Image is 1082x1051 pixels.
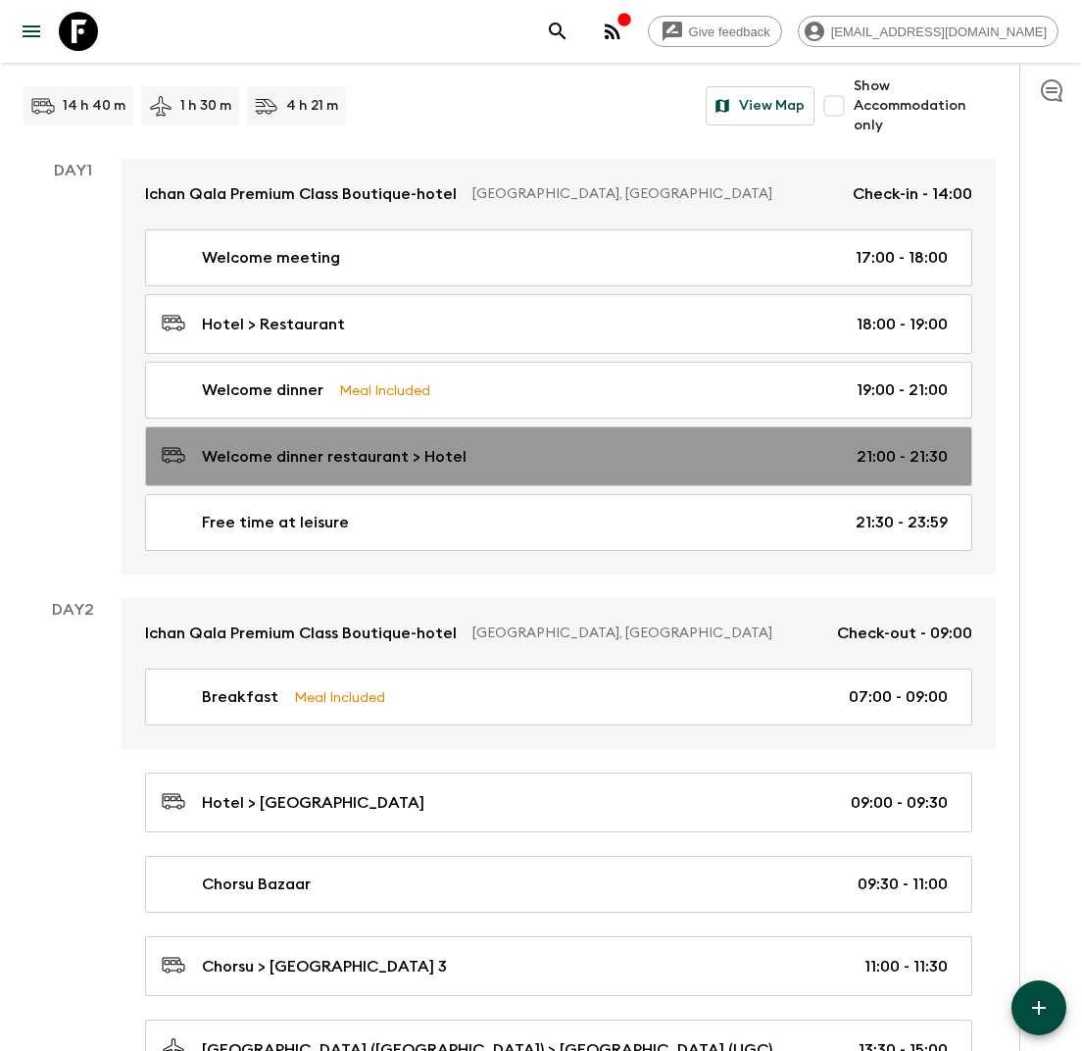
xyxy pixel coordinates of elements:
[145,773,972,832] a: Hotel > [GEOGRAPHIC_DATA]09:00 - 09:30
[202,313,345,336] p: Hotel > Restaurant
[122,598,996,669] a: Ichan Qala Premium Class Boutique-hotel[GEOGRAPHIC_DATA], [GEOGRAPHIC_DATA]Check-out - 09:00
[202,511,349,534] p: Free time at leisure
[472,184,837,204] p: [GEOGRAPHIC_DATA], [GEOGRAPHIC_DATA]
[853,182,972,206] p: Check-in - 14:00
[145,229,972,286] a: Welcome meeting17:00 - 18:00
[849,685,948,709] p: 07:00 - 09:00
[145,426,972,486] a: Welcome dinner restaurant > Hotel21:00 - 21:30
[202,246,340,270] p: Welcome meeting
[180,96,231,116] p: 1 h 30 m
[145,669,972,726] a: BreakfastMeal Included07:00 - 09:00
[857,378,948,402] p: 19:00 - 21:00
[798,16,1058,47] div: [EMAIL_ADDRESS][DOMAIN_NAME]
[145,294,972,354] a: Hotel > Restaurant18:00 - 19:00
[12,12,51,51] button: menu
[856,511,948,534] p: 21:30 - 23:59
[145,182,457,206] p: Ichan Qala Premium Class Boutique-hotel
[24,598,122,622] p: Day 2
[202,685,278,709] p: Breakfast
[851,791,948,815] p: 09:00 - 09:30
[857,313,948,336] p: 18:00 - 19:00
[706,86,814,125] button: View Map
[678,25,781,39] span: Give feedback
[202,378,323,402] p: Welcome dinner
[63,96,125,116] p: 14 h 40 m
[648,16,782,47] a: Give feedback
[122,159,996,229] a: Ichan Qala Premium Class Boutique-hotel[GEOGRAPHIC_DATA], [GEOGRAPHIC_DATA]Check-in - 14:00
[202,873,311,896] p: Chorsu Bazaar
[202,955,447,978] p: Chorsu > [GEOGRAPHIC_DATA] 3
[202,445,467,469] p: Welcome dinner restaurant > Hotel
[864,955,948,978] p: 11:00 - 11:30
[145,856,972,913] a: Chorsu Bazaar09:30 - 11:00
[145,494,972,551] a: Free time at leisure21:30 - 23:59
[820,25,1057,39] span: [EMAIL_ADDRESS][DOMAIN_NAME]
[294,686,385,708] p: Meal Included
[472,624,821,643] p: [GEOGRAPHIC_DATA], [GEOGRAPHIC_DATA]
[538,12,577,51] button: search adventures
[145,622,457,645] p: Ichan Qala Premium Class Boutique-hotel
[854,76,996,135] span: Show Accommodation only
[145,936,972,996] a: Chorsu > [GEOGRAPHIC_DATA] 311:00 - 11:30
[145,362,972,419] a: Welcome dinnerMeal Included19:00 - 21:00
[856,246,948,270] p: 17:00 - 18:00
[857,445,948,469] p: 21:00 - 21:30
[202,791,424,815] p: Hotel > [GEOGRAPHIC_DATA]
[339,379,430,401] p: Meal Included
[858,873,948,896] p: 09:30 - 11:00
[24,159,122,182] p: Day 1
[837,622,972,645] p: Check-out - 09:00
[286,96,338,116] p: 4 h 21 m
